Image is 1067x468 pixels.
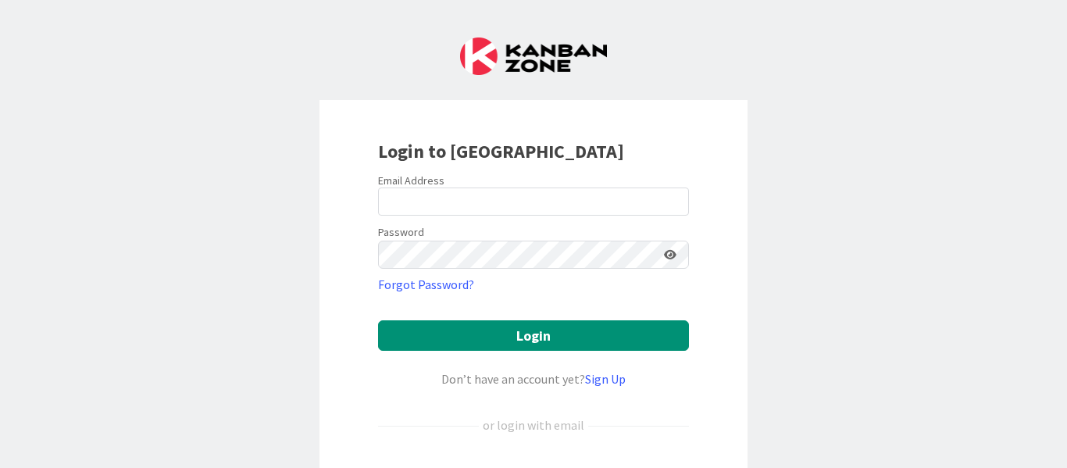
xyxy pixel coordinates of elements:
b: Login to [GEOGRAPHIC_DATA] [378,139,624,163]
img: Kanban Zone [460,38,607,75]
div: Don’t have an account yet? [378,370,689,388]
div: or login with email [479,416,588,434]
a: Sign Up [585,371,626,387]
button: Login [378,320,689,351]
label: Email Address [378,173,444,188]
label: Password [378,224,424,241]
a: Forgot Password? [378,275,474,294]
